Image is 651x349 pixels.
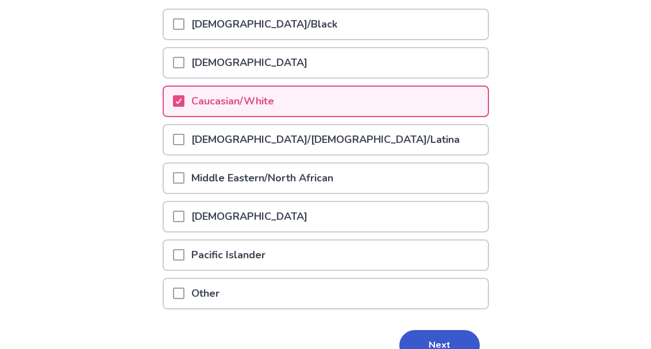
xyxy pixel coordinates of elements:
p: Pacific Islander [184,241,272,270]
p: [DEMOGRAPHIC_DATA]/Black [184,10,344,40]
p: [DEMOGRAPHIC_DATA] [184,49,314,78]
p: [DEMOGRAPHIC_DATA]/[DEMOGRAPHIC_DATA]/Latina [184,126,467,155]
p: [DEMOGRAPHIC_DATA] [184,203,314,232]
p: Middle Eastern/North African [184,164,340,193]
p: Other [184,280,226,309]
p: Caucasian/White [184,87,281,117]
